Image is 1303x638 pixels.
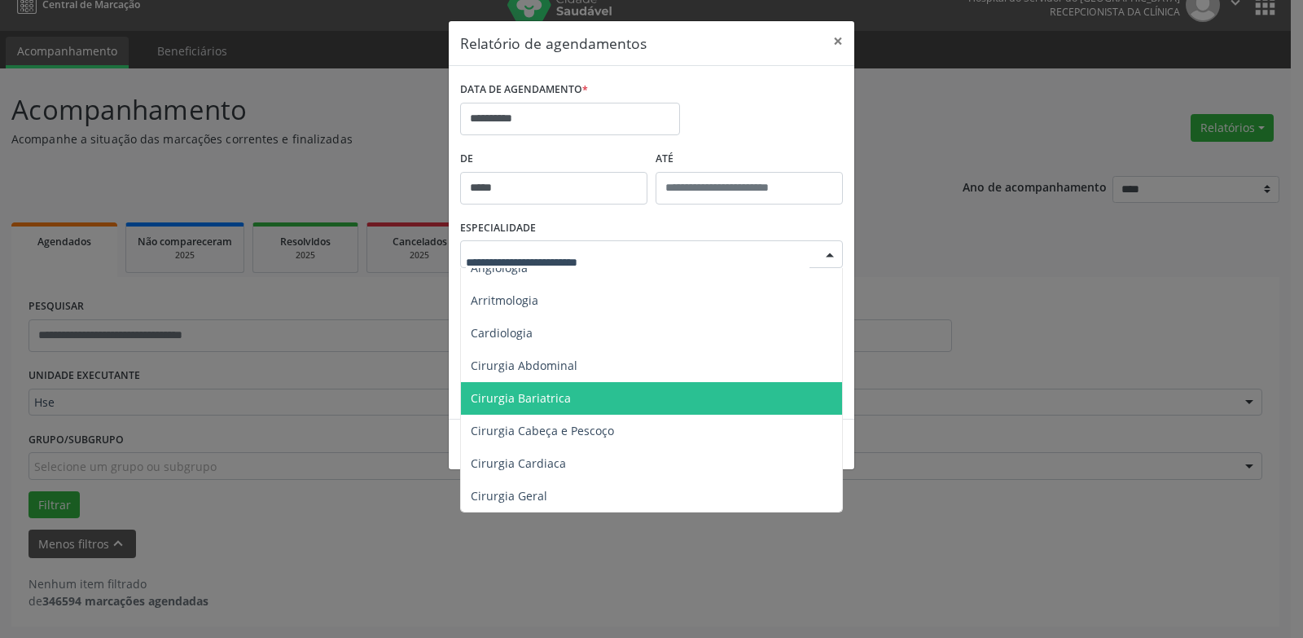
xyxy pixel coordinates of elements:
[471,488,547,504] span: Cirurgia Geral
[460,147,647,172] label: De
[460,216,536,241] label: ESPECIALIDADE
[460,33,647,54] h5: Relatório de agendamentos
[471,260,528,275] span: Angiologia
[471,293,538,308] span: Arritmologia
[656,147,843,172] label: ATÉ
[471,455,566,471] span: Cirurgia Cardiaca
[822,21,854,61] button: Close
[471,390,571,406] span: Cirurgia Bariatrica
[471,423,614,438] span: Cirurgia Cabeça e Pescoço
[460,77,588,103] label: DATA DE AGENDAMENTO
[471,325,533,341] span: Cardiologia
[471,358,577,373] span: Cirurgia Abdominal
